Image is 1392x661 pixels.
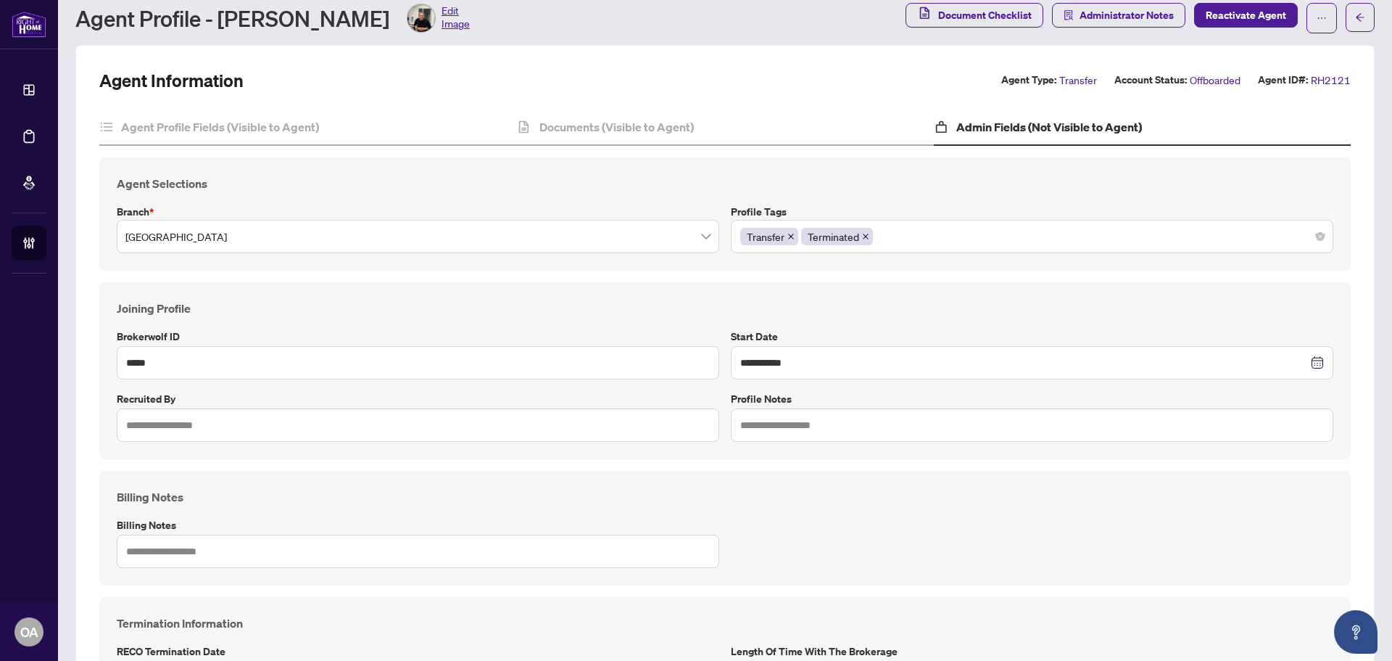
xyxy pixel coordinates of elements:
h4: Termination Information [117,615,1333,632]
label: Start Date [731,329,1333,345]
label: Profile Tags [731,204,1333,220]
button: Document Checklist [906,3,1043,28]
span: close-circle [1316,232,1325,241]
span: Administrator Notes [1080,4,1174,27]
span: OA [20,622,38,642]
h4: Joining Profile [117,300,1333,317]
span: RH2121 [1311,72,1351,89]
button: Reactivate Agent [1194,3,1298,28]
span: Document Checklist [938,4,1032,27]
span: Transfer [747,229,784,245]
label: Length of time with the Brokerage [731,644,1333,660]
span: Terminated [808,229,859,245]
h4: Documents (Visible to Agent) [539,118,694,136]
img: logo [12,11,46,38]
h4: Agent Selections [117,175,1333,192]
div: Agent Profile - [PERSON_NAME] [75,4,470,33]
label: Brokerwolf ID [117,329,719,345]
span: close [862,233,869,240]
label: Account Status: [1114,72,1187,89]
span: Offboarded [1190,72,1240,89]
span: Edit Image [442,4,470,33]
h4: Billing Notes [117,488,1333,506]
button: Open asap [1334,610,1377,654]
span: Transfer [1059,72,1097,89]
span: close [787,233,795,240]
label: Agent ID#: [1258,72,1308,89]
span: arrow-left [1355,12,1365,22]
label: Billing Notes [117,517,719,533]
span: Terminated [801,228,873,245]
label: Profile Notes [731,391,1333,407]
h4: Admin Fields (Not Visible to Agent) [956,118,1142,136]
span: solution [1064,10,1074,20]
span: ellipsis [1317,13,1327,23]
label: Agent Type: [1001,72,1056,89]
span: Transfer [740,228,798,245]
h4: Agent Profile Fields (Visible to Agent) [121,118,319,136]
label: Recruited by [117,391,719,407]
span: Reactivate Agent [1206,4,1286,27]
label: Branch [117,204,719,220]
h2: Agent Information [99,69,244,92]
button: Administrator Notes [1052,3,1185,28]
span: Ottawa [125,223,710,250]
label: RECO Termination Date [117,644,719,660]
img: Profile Icon [407,4,435,32]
